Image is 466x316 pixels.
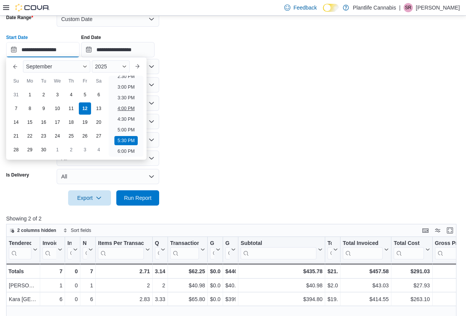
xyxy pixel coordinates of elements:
div: Gross Sales [225,240,230,259]
div: Gross Sales [225,240,230,247]
div: $40.98 [241,281,323,290]
div: day-4 [93,144,105,156]
div: day-29 [24,144,36,156]
div: day-30 [37,144,50,156]
button: Open list of options [148,100,155,106]
div: Items Per Transaction [98,240,144,247]
label: Start Date [6,34,28,41]
button: Open list of options [148,82,155,88]
div: $65.80 [170,295,205,304]
p: | [399,3,401,12]
button: Tendered Employee [9,240,37,259]
div: 1 [83,281,93,290]
input: Press the down key to enter a popover containing a calendar. Press the escape key to close the po... [6,42,80,57]
div: day-24 [51,130,64,142]
div: Tendered Employee [9,240,31,247]
div: day-15 [24,116,36,128]
div: Qty Per Transaction [155,240,159,247]
button: 2 columns hidden [7,226,59,235]
img: Cova [15,4,50,11]
div: day-8 [24,102,36,115]
div: 6 [42,295,62,304]
button: Gift Cards [210,240,220,259]
div: Mo [24,75,36,87]
div: day-12 [79,102,91,115]
div: $414.55 [343,295,389,304]
div: day-9 [37,102,50,115]
button: Total Cost [394,240,430,259]
div: day-1 [24,89,36,101]
div: Invoices Ref [67,240,72,247]
button: Transaction Average [170,240,205,259]
div: Totals [8,267,37,276]
div: day-16 [37,116,50,128]
div: $21.80 [328,267,338,276]
p: Plantlife Cannabis [353,3,396,12]
button: Previous Month [9,60,21,73]
div: Subtotal [241,240,316,247]
div: [PERSON_NAME] [9,281,37,290]
div: Kara [GEOGRAPHIC_DATA][PERSON_NAME] [9,295,37,304]
div: day-20 [93,116,105,128]
div: Tu [37,75,50,87]
div: $40.98 [225,281,236,290]
div: 1 [42,281,62,290]
div: $435.78 [241,267,323,276]
li: 4:30 PM [114,115,138,124]
ul: Time [109,76,143,157]
div: Gift Cards [210,240,214,247]
p: Showing 2 of 2 [6,215,461,222]
div: day-27 [93,130,105,142]
div: 0 [67,295,78,304]
label: End Date [81,34,101,41]
div: $62.25 [170,267,205,276]
button: Items Per Transaction [98,240,150,259]
div: 7 [42,267,62,276]
div: Invoices Ref [67,240,72,259]
div: Subtotal [241,240,316,259]
div: day-4 [65,89,77,101]
div: day-3 [79,144,91,156]
div: day-3 [51,89,64,101]
div: day-13 [93,102,105,115]
li: 4:00 PM [114,104,138,113]
button: Run Report [116,190,159,206]
button: All [57,169,159,184]
div: day-17 [51,116,64,128]
div: Total Cost [394,240,424,247]
div: Invoices Sold [42,240,56,259]
div: $27.93 [394,281,430,290]
div: day-7 [10,102,22,115]
div: 2.83 [98,295,150,304]
button: Enter fullscreen [445,226,455,235]
div: day-2 [65,144,77,156]
label: Is Delivery [6,172,29,178]
span: SR [405,3,412,12]
li: 6:00 PM [114,147,138,156]
div: Gift Card Sales [210,240,214,259]
span: Export [73,190,106,206]
div: day-1 [51,144,64,156]
label: Date Range [6,15,33,21]
div: Total Tax [328,240,332,259]
div: Net Sold [83,240,87,247]
div: Skyler Rowsell [404,3,413,12]
div: 7 [83,267,93,276]
input: Press the down key to open a popover containing a calendar. [81,42,155,57]
div: $440.78 [225,267,236,276]
div: $394.80 [241,295,323,304]
div: day-31 [10,89,22,101]
div: $457.58 [343,267,389,276]
button: Keyboard shortcuts [421,226,430,235]
li: 5:00 PM [114,125,138,135]
div: day-18 [65,116,77,128]
span: Run Report [124,194,152,202]
div: day-22 [24,130,36,142]
button: Total Invoiced [343,240,389,259]
div: day-25 [65,130,77,142]
div: Total Tax [328,240,332,247]
div: day-5 [79,89,91,101]
div: Items Per Transaction [98,240,144,259]
li: 2:30 PM [114,72,138,81]
div: Qty Per Transaction [155,240,159,259]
